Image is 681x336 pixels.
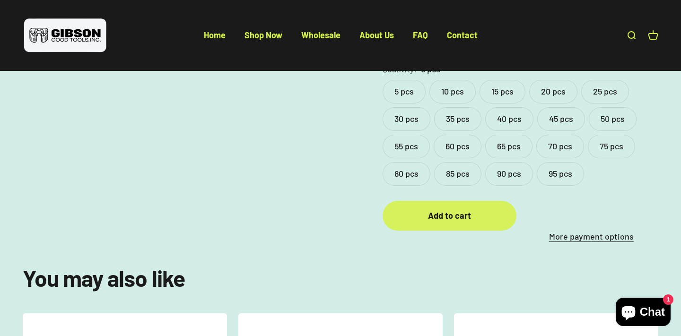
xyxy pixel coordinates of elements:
[524,230,658,243] a: More payment options
[383,201,517,231] button: Add to cart
[413,30,428,40] a: FAQ
[23,264,185,292] split-lines: You may also like
[359,30,394,40] a: About Us
[613,298,673,328] inbox-online-store-chat: Shopify online store chat
[301,30,340,40] a: Wholesale
[402,209,498,223] div: Add to cart
[447,30,478,40] a: Contact
[244,30,282,40] a: Shop Now
[524,201,658,222] iframe: PayPal-paypal
[204,30,226,40] a: Home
